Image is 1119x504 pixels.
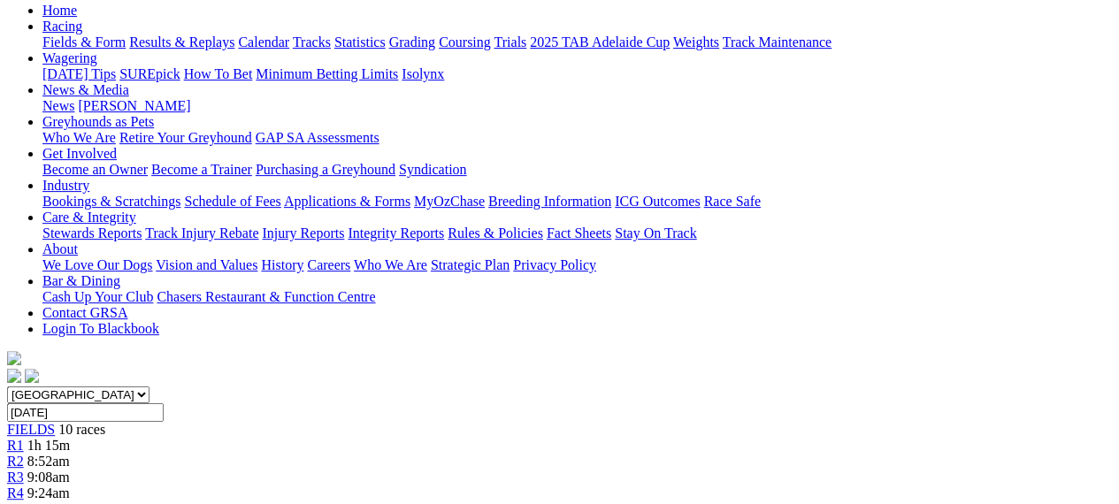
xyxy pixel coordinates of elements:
a: Login To Blackbook [42,321,159,336]
a: Track Maintenance [723,34,832,50]
a: Greyhounds as Pets [42,114,154,129]
a: Become a Trainer [151,162,252,177]
a: How To Bet [184,66,253,81]
span: 10 races [58,422,105,437]
a: Isolynx [402,66,444,81]
a: FIELDS [7,422,55,437]
a: [PERSON_NAME] [78,98,190,113]
a: Minimum Betting Limits [256,66,398,81]
a: [DATE] Tips [42,66,116,81]
div: Racing [42,34,1112,50]
a: Contact GRSA [42,305,127,320]
a: Tracks [293,34,331,50]
a: Calendar [238,34,289,50]
a: R3 [7,470,24,485]
a: R2 [7,454,24,469]
div: Industry [42,194,1112,210]
a: Bookings & Scratchings [42,194,180,209]
a: Industry [42,178,89,193]
a: Strategic Plan [431,257,510,272]
div: Get Involved [42,162,1112,178]
a: Stewards Reports [42,225,142,241]
span: 9:24am [27,485,70,500]
a: SUREpick [119,66,180,81]
a: R1 [7,438,24,453]
a: Applications & Forms [284,194,410,209]
a: Bar & Dining [42,273,120,288]
div: Bar & Dining [42,289,1112,305]
div: Care & Integrity [42,225,1112,241]
a: News & Media [42,82,129,97]
a: Coursing [439,34,491,50]
a: 2025 TAB Adelaide Cup [530,34,670,50]
a: Injury Reports [262,225,344,241]
a: Results & Replays [129,34,234,50]
a: Fact Sheets [547,225,611,241]
a: Weights [673,34,719,50]
a: Integrity Reports [348,225,444,241]
a: Purchasing a Greyhound [256,162,395,177]
img: facebook.svg [7,369,21,383]
a: Statistics [334,34,386,50]
span: 1h 15m [27,438,70,453]
img: twitter.svg [25,369,39,383]
a: R4 [7,485,24,500]
a: GAP SA Assessments [256,130,379,145]
a: Home [42,3,77,18]
a: Breeding Information [488,194,611,209]
a: Grading [389,34,435,50]
a: Race Safe [703,194,760,209]
a: Get Involved [42,146,117,161]
a: Schedule of Fees [184,194,280,209]
a: Wagering [42,50,97,65]
a: Chasers Restaurant & Function Centre [157,289,375,304]
a: ICG Outcomes [615,194,700,209]
input: Select date [7,403,164,422]
a: Vision and Values [156,257,257,272]
a: Trials [494,34,526,50]
a: MyOzChase [414,194,485,209]
a: Become an Owner [42,162,148,177]
a: About [42,241,78,256]
a: We Love Our Dogs [42,257,152,272]
a: Care & Integrity [42,210,136,225]
a: Who We Are [42,130,116,145]
span: 8:52am [27,454,70,469]
a: History [261,257,303,272]
a: Retire Your Greyhound [119,130,252,145]
div: News & Media [42,98,1112,114]
img: logo-grsa-white.png [7,351,21,365]
a: News [42,98,74,113]
div: Greyhounds as Pets [42,130,1112,146]
a: Stay On Track [615,225,696,241]
a: Who We Are [354,257,427,272]
a: Track Injury Rebate [145,225,258,241]
div: About [42,257,1112,273]
span: 9:08am [27,470,70,485]
a: Careers [307,257,350,272]
a: Rules & Policies [448,225,543,241]
a: Privacy Policy [513,257,596,272]
a: Racing [42,19,82,34]
a: Fields & Form [42,34,126,50]
a: Syndication [399,162,466,177]
div: Wagering [42,66,1112,82]
a: Cash Up Your Club [42,289,153,304]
